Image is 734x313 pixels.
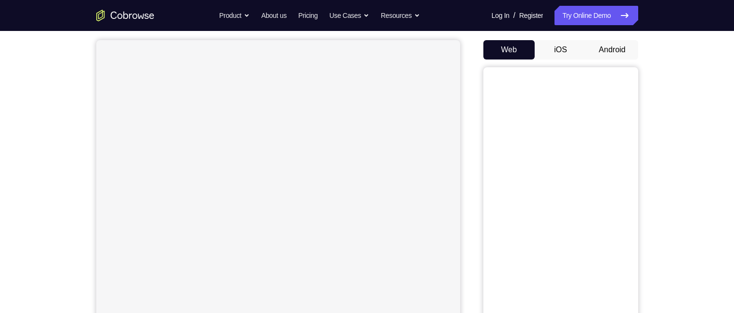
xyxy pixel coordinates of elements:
a: About us [261,6,286,25]
button: iOS [535,40,586,60]
button: Web [483,40,535,60]
a: Go to the home page [96,10,154,21]
a: Log In [492,6,509,25]
button: Android [586,40,638,60]
button: Product [219,6,250,25]
a: Pricing [298,6,317,25]
button: Resources [381,6,420,25]
a: Register [519,6,543,25]
span: / [513,10,515,21]
button: Use Cases [330,6,369,25]
a: Try Online Demo [554,6,638,25]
